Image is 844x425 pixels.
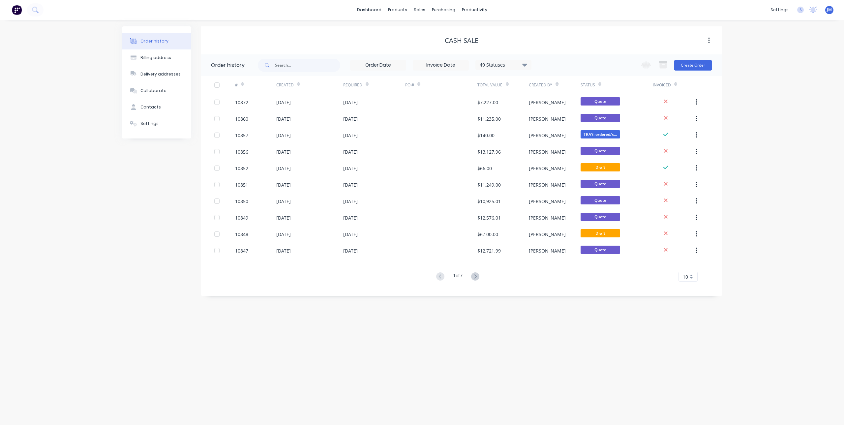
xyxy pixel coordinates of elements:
div: [DATE] [276,148,291,155]
div: $11,235.00 [477,115,501,122]
div: Total Value [477,76,529,94]
img: Factory [12,5,22,15]
div: Settings [140,121,159,127]
div: Cash Sale [445,37,478,45]
div: settings [767,5,792,15]
div: [PERSON_NAME] [529,247,566,254]
div: Status [581,76,653,94]
div: [DATE] [276,231,291,238]
div: [DATE] [343,165,358,172]
div: 10857 [235,132,248,139]
div: productivity [459,5,491,15]
input: Search... [275,59,340,72]
span: Quote [581,213,620,221]
span: Quote [581,147,620,155]
div: Delivery addresses [140,71,181,77]
div: [PERSON_NAME] [529,99,566,106]
button: Create Order [674,60,712,71]
div: [DATE] [343,181,358,188]
div: Created By [529,82,552,88]
button: Contacts [122,99,191,115]
div: Invoiced [653,76,694,94]
div: Invoiced [653,82,671,88]
div: $140.00 [477,132,495,139]
div: [DATE] [276,115,291,122]
div: [PERSON_NAME] [529,165,566,172]
div: $13,127.96 [477,148,501,155]
div: [DATE] [343,214,358,221]
span: Draft [581,163,620,171]
div: # [235,76,276,94]
div: Status [581,82,595,88]
div: [DATE] [276,165,291,172]
div: [PERSON_NAME] [529,132,566,139]
div: [DATE] [276,198,291,205]
div: 10852 [235,165,248,172]
div: [DATE] [343,132,358,139]
div: $12,576.01 [477,214,501,221]
div: Created By [529,76,580,94]
button: Billing address [122,49,191,66]
div: 10872 [235,99,248,106]
div: [DATE] [276,132,291,139]
div: [DATE] [276,181,291,188]
div: Total Value [477,82,502,88]
a: dashboard [354,5,385,15]
div: Collaborate [140,88,166,94]
div: $66.00 [477,165,492,172]
div: products [385,5,410,15]
button: Collaborate [122,82,191,99]
div: [PERSON_NAME] [529,148,566,155]
div: [PERSON_NAME] [529,181,566,188]
div: 10860 [235,115,248,122]
div: 10849 [235,214,248,221]
div: [DATE] [343,231,358,238]
div: PO # [405,82,414,88]
button: Settings [122,115,191,132]
span: Quote [581,246,620,254]
div: sales [410,5,429,15]
div: $10,925.01 [477,198,501,205]
span: Quote [581,114,620,122]
div: PO # [405,76,477,94]
div: 10850 [235,198,248,205]
span: Quote [581,196,620,204]
div: [DATE] [276,99,291,106]
span: JM [827,7,832,13]
div: $11,249.00 [477,181,501,188]
div: 10856 [235,148,248,155]
div: 10847 [235,247,248,254]
div: [DATE] [276,214,291,221]
input: Order Date [350,60,406,70]
div: [PERSON_NAME] [529,231,566,238]
button: Delivery addresses [122,66,191,82]
div: Created [276,76,343,94]
div: Billing address [140,55,171,61]
div: $7,227.00 [477,99,498,106]
span: Quote [581,97,620,106]
span: 10 [683,273,688,280]
div: Order history [140,38,168,44]
div: [PERSON_NAME] [529,115,566,122]
div: $12,721.99 [477,247,501,254]
div: [DATE] [276,247,291,254]
div: # [235,82,238,88]
div: 10851 [235,181,248,188]
button: Order history [122,33,191,49]
span: Quote [581,180,620,188]
div: [DATE] [343,148,358,155]
div: Order history [211,61,245,69]
div: Required [343,76,405,94]
span: TRAY: ordered/s... [581,130,620,138]
div: [PERSON_NAME] [529,198,566,205]
div: 1 of 7 [453,272,463,282]
div: 10848 [235,231,248,238]
div: 49 Statuses [476,61,531,69]
div: [DATE] [343,115,358,122]
div: [DATE] [343,198,358,205]
div: Contacts [140,104,161,110]
div: [PERSON_NAME] [529,214,566,221]
input: Invoice Date [413,60,468,70]
span: Draft [581,229,620,237]
div: [DATE] [343,247,358,254]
